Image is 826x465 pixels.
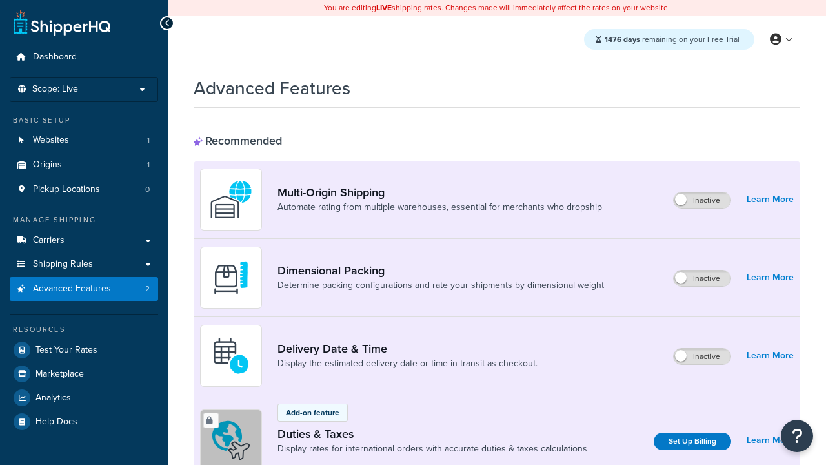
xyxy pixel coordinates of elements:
[208,177,254,222] img: WatD5o0RtDAAAAAElFTkSuQmCC
[194,134,282,148] div: Recommended
[145,284,150,294] span: 2
[747,431,794,449] a: Learn More
[605,34,740,45] span: remaining on your Free Trial
[10,129,158,152] a: Websites1
[277,427,587,441] a: Duties & Taxes
[10,362,158,386] a: Marketplace
[654,433,731,450] a: Set Up Billing
[33,184,100,195] span: Pickup Locations
[208,255,254,300] img: DTVBYsAAAAAASUVORK5CYII=
[35,417,77,428] span: Help Docs
[194,76,350,101] h1: Advanced Features
[10,178,158,201] li: Pickup Locations
[781,420,813,452] button: Open Resource Center
[605,34,640,45] strong: 1476 days
[277,342,538,356] a: Delivery Date & Time
[674,349,730,364] label: Inactive
[674,271,730,286] label: Inactive
[10,277,158,301] a: Advanced Features2
[33,235,65,246] span: Carriers
[35,369,84,380] span: Marketplace
[10,115,158,126] div: Basic Setup
[33,52,77,63] span: Dashboard
[10,386,158,409] a: Analytics
[277,185,602,200] a: Multi-Origin Shipping
[35,393,71,404] span: Analytics
[147,135,150,146] span: 1
[747,191,794,209] a: Learn More
[10,214,158,225] div: Manage Shipping
[10,153,158,177] a: Origins1
[277,201,602,214] a: Automate rating from multiple warehouses, essential for merchants who dropship
[208,333,254,378] img: gfkeb5ejjkALwAAAABJRU5ErkJggg==
[10,324,158,335] div: Resources
[10,277,158,301] li: Advanced Features
[10,153,158,177] li: Origins
[35,345,97,356] span: Test Your Rates
[33,135,69,146] span: Websites
[747,269,794,287] a: Learn More
[277,357,538,370] a: Display the estimated delivery date or time in transit as checkout.
[277,279,604,292] a: Determine packing configurations and rate your shipments by dimensional weight
[10,410,158,433] a: Help Docs
[32,84,78,95] span: Scope: Live
[277,442,587,455] a: Display rates for international orders with accurate duties & taxes calculations
[10,45,158,69] a: Dashboard
[147,160,150,170] span: 1
[10,229,158,253] a: Carriers
[33,284,111,294] span: Advanced Features
[674,192,730,208] label: Inactive
[145,184,150,195] span: 0
[10,129,158,152] li: Websites
[33,259,93,270] span: Shipping Rules
[33,160,62,170] span: Origins
[747,347,794,365] a: Learn More
[10,338,158,362] a: Test Your Rates
[376,2,392,14] b: LIVE
[10,178,158,201] a: Pickup Locations0
[10,253,158,276] a: Shipping Rules
[286,407,339,418] p: Add-on feature
[277,263,604,278] a: Dimensional Packing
